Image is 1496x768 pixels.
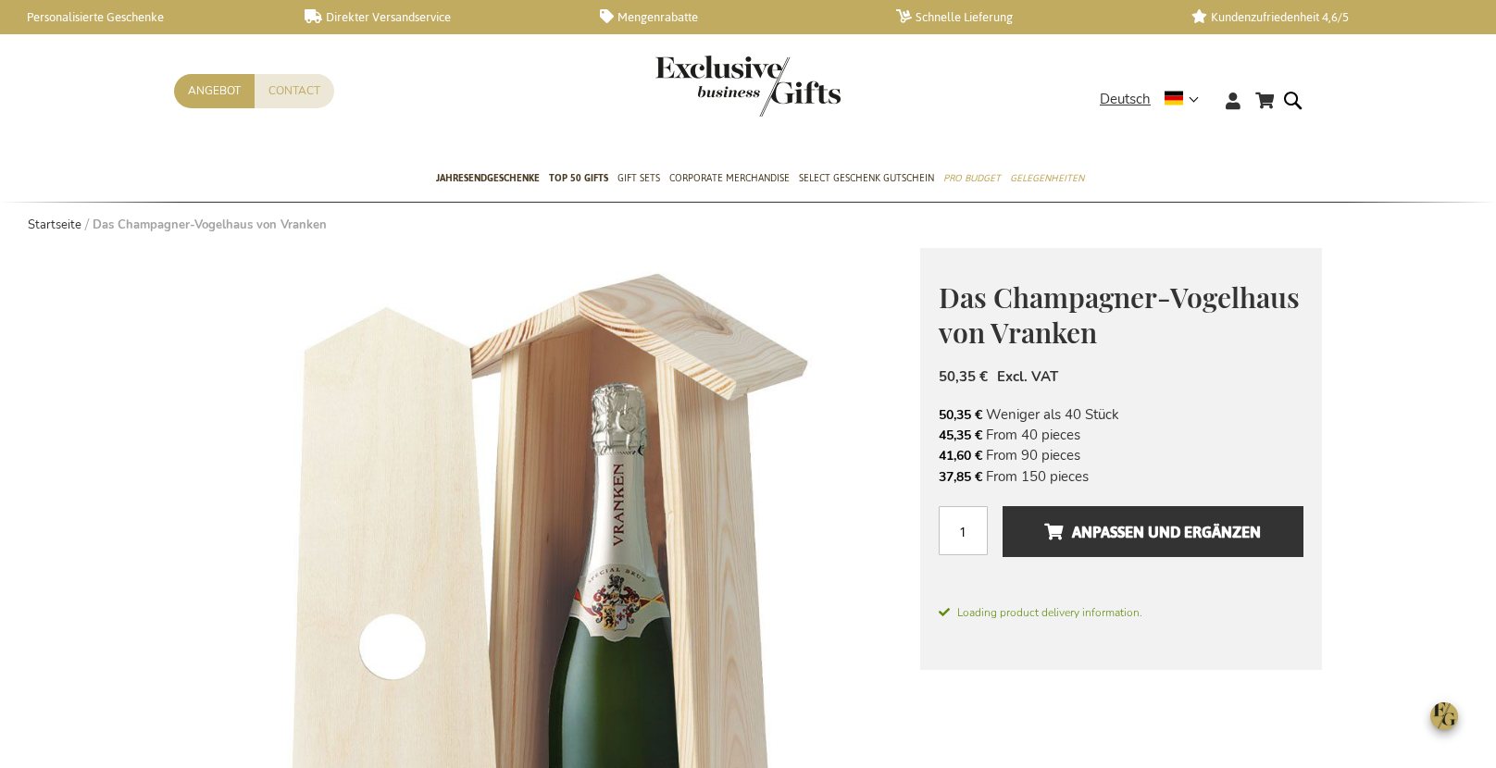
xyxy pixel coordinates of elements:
[939,506,988,555] input: Menge
[939,406,982,424] span: 50,35 €
[255,74,334,108] a: Contact
[1100,89,1211,110] div: Deutsch
[939,604,1303,621] span: Loading product delivery information.
[1044,517,1261,547] span: Anpassen und ergänzen
[939,447,982,465] span: 41,60 €
[896,9,1162,25] a: Schnelle Lieferung
[997,367,1058,386] span: Excl. VAT
[617,168,660,188] span: Gift Sets
[1191,9,1457,25] a: Kundenzufriedenheit 4,6/5
[549,168,608,188] span: TOP 50 Gifts
[943,168,1001,188] span: Pro Budget
[1003,506,1303,557] button: Anpassen und ergänzen
[939,279,1300,352] span: Das Champagner-Vogelhaus von Vranken
[174,74,255,108] a: Angebot
[305,9,570,25] a: Direkter Versandservice
[939,466,1303,487] li: From 150 pieces
[1100,89,1151,110] span: Deutsch
[600,9,866,25] a: Mengenrabatte
[655,56,841,117] img: Exclusive Business gifts logo
[939,404,1303,425] li: Weniger als 40 Stück
[939,468,982,486] span: 37,85 €
[799,168,934,188] span: Select Geschenk Gutschein
[1010,168,1084,188] span: Gelegenheiten
[28,217,81,233] a: Startseite
[436,168,540,188] span: Jahresendgeschenke
[939,425,1303,445] li: From 40 pieces
[939,445,1303,465] li: From 90 pieces
[939,427,982,444] span: 45,35 €
[655,56,748,117] a: store logo
[9,9,275,25] a: Personalisierte Geschenke
[669,168,790,188] span: Corporate Merchandise
[93,217,327,233] strong: Das Champagner-Vogelhaus von Vranken
[939,367,988,386] span: 50,35 €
